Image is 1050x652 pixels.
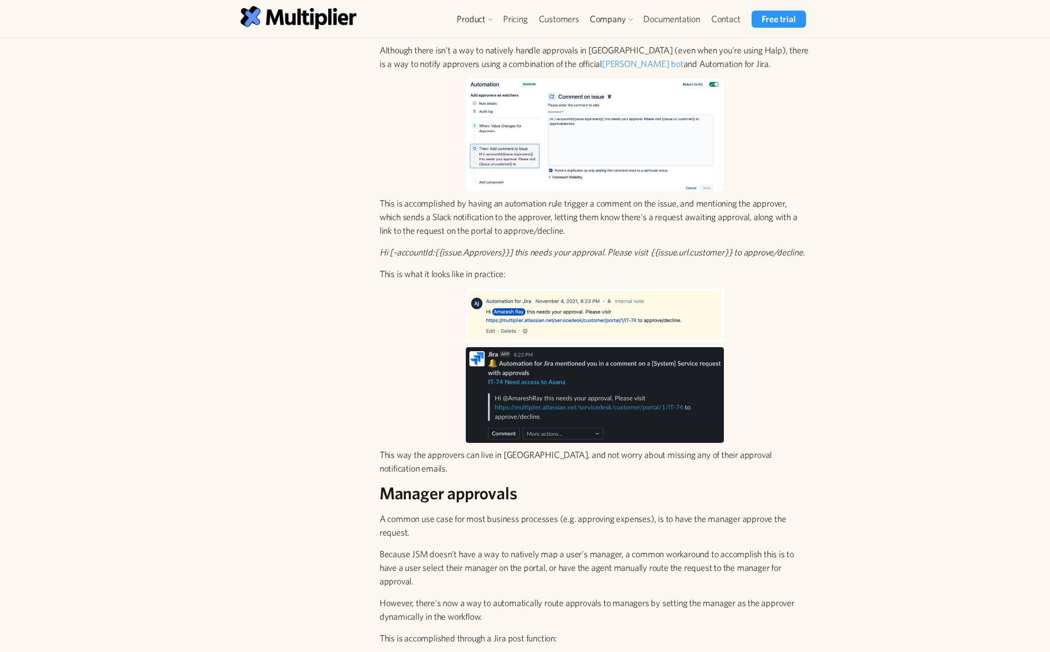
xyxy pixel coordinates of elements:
img: Screen Shot 2022-02-09 at 2.18.02 pm.png [466,79,724,192]
img: Screen Shot 2022-02-10 at 11.27.36 am.png [466,289,724,342]
a: Customers [533,11,585,28]
div: Product [452,11,498,28]
p: This is what it looks like in practice: [380,267,810,281]
div: Product [457,13,485,25]
a: Free trial [752,11,806,28]
div: Company [590,13,626,25]
h2: Manager approvals [380,483,810,504]
a: Documentation [638,11,705,28]
p: Because JSM doesn't have a way to natively map a user's manager, a common workaround to accomplis... [380,547,810,588]
p: This way the approvers can live in [GEOGRAPHIC_DATA], and not worry about missing any of their ap... [380,448,810,475]
p: This is accomplished by having an automation rule trigger a comment on the issue, and mentioning ... [380,197,810,237]
div: Company [585,11,638,28]
p: This is accomplished through a Jira post function: [380,631,810,645]
a: [PERSON_NAME] bot [602,58,684,69]
p: A common use case for most business processes (e.g. approving expenses), is to have the manager a... [380,512,810,539]
a: Contact [706,11,746,28]
em: Hi [~accountId:{{issue.Approvers}}] this needs your approval. Please visit {{issue.url.customer}}... [380,247,805,257]
img: Screen Shot 2022-02-09 at 2.20.41 pm.png [466,347,724,443]
p: Although there isn't a way to natively handle approvals in [GEOGRAPHIC_DATA] (even when you're us... [380,43,810,71]
a: Pricing [498,11,533,28]
p: However, there's now a way to automatically route approvals to managers by setting the manager as... [380,596,810,623]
